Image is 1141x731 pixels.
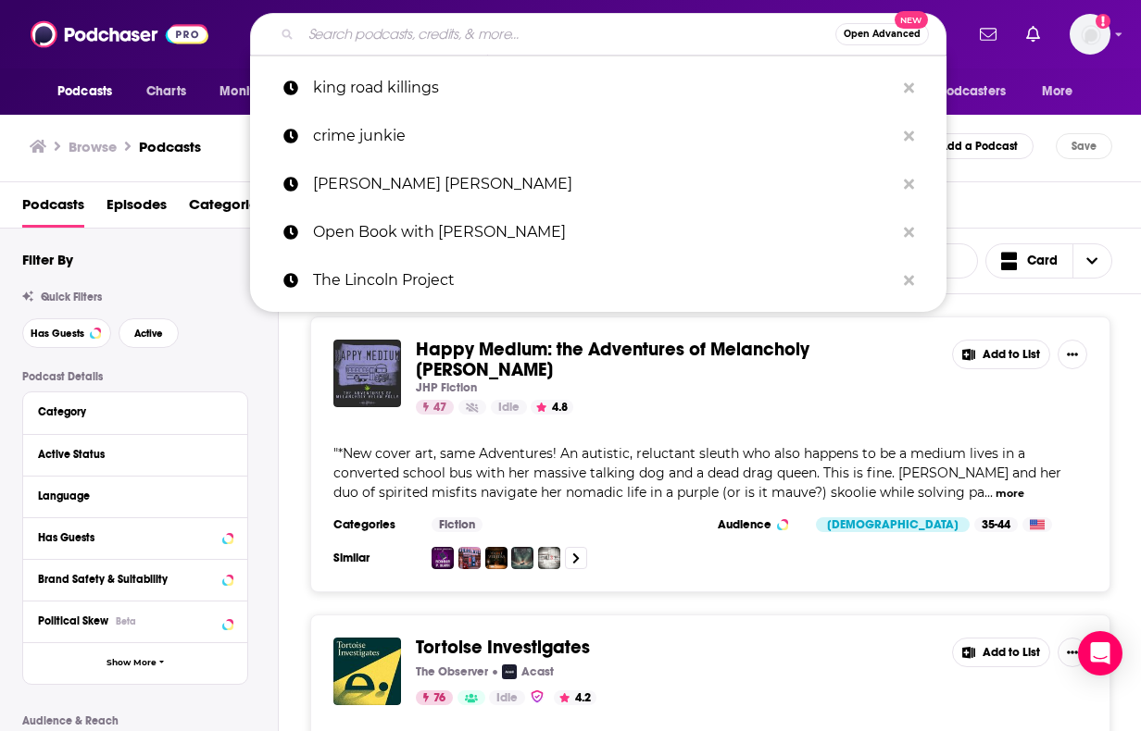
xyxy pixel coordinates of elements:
[250,160,947,208] a: [PERSON_NAME] [PERSON_NAME]
[491,400,527,415] a: Idle
[416,338,809,381] span: Happy Medium: the Adventures of Melancholy [PERSON_NAME]
[416,664,488,679] p: The Observer
[496,689,518,708] span: Idle
[41,291,102,304] span: Quick Filters
[333,445,1061,501] span: *New cover art, same Adventures! An autistic, reluctant sleuth who also happens to be a medium li...
[22,190,84,228] a: Podcasts
[38,614,108,627] span: Political Skew
[984,484,993,501] span: ...
[502,664,554,679] a: AcastAcast
[31,17,208,52] img: Podchaser - Follow, Share and Rate Podcasts
[313,160,895,208] p: allie beth stuckey
[38,609,232,632] button: Political SkewBeta
[835,23,929,45] button: Open AdvancedNew
[1070,14,1110,55] img: User Profile
[485,547,508,569] img: Vault Veritas: SCP Files
[38,531,217,544] div: Has Guests
[134,74,197,109] a: Charts
[416,690,453,705] a: 76
[521,664,554,679] p: Acast
[1096,14,1110,29] svg: Add a profile image
[844,30,921,39] span: Open Advanced
[23,642,247,684] button: Show More
[816,517,970,532] div: [DEMOGRAPHIC_DATA]
[250,64,947,112] a: king road killings
[313,112,895,160] p: crime junkie
[952,340,1050,369] button: Add to List
[219,79,285,105] span: Monitoring
[333,340,401,407] img: Happy Medium: the Adventures of Melancholy Helen Polly
[134,328,163,339] span: Active
[531,400,573,415] button: 4.8
[985,243,1113,279] button: Choose View
[333,638,401,705] img: Tortoise Investigates
[116,615,136,627] div: Beta
[432,517,483,532] a: Fiction
[119,318,179,348] button: Active
[38,526,232,549] button: Has Guests
[189,190,264,228] a: Categories
[250,112,947,160] a: crime junkie
[498,399,520,417] span: Idle
[38,448,220,461] div: Active Status
[22,370,248,383] p: Podcast Details
[250,256,947,304] a: The Lincoln Project
[333,551,417,565] h3: Similar
[107,190,167,228] a: Episodes
[22,318,111,348] button: Has Guests
[996,486,1024,502] button: more
[301,19,835,49] input: Search podcasts, credits, & more...
[974,517,1018,532] div: 35-44
[139,138,201,155] a: Podcasts
[908,133,1034,159] a: Add a Podcast
[69,138,117,155] h3: Browse
[1058,340,1087,369] button: Show More Button
[432,547,454,569] img: The Occult Adventures of Norman P. Blank
[44,74,136,109] button: open menu
[1019,19,1047,50] a: Show notifications dropdown
[416,380,477,395] p: JHP Fiction
[952,638,1050,667] button: Add to List
[905,74,1033,109] button: open menu
[530,688,545,704] img: verified Badge
[1042,79,1073,105] span: More
[38,442,232,465] button: Active Status
[538,547,560,569] img: M.U.S.E.
[1029,74,1097,109] button: open menu
[22,251,73,268] h2: Filter By
[416,638,590,658] a: Tortoise Investigates
[38,405,220,418] div: Category
[250,13,947,56] div: Search podcasts, credits, & more...
[416,636,590,659] span: Tortoise Investigates
[1058,638,1087,667] button: Show More Button
[416,400,454,415] a: 47
[718,517,801,532] h3: Audience
[313,256,895,304] p: The Lincoln Project
[38,400,232,423] button: Category
[489,690,525,705] a: Idle
[31,328,84,339] span: Has Guests
[333,445,1061,501] span: "
[1070,14,1110,55] span: Logged in as saxton
[57,79,112,105] span: Podcasts
[511,547,533,569] img: Hellhound Country
[107,658,157,668] span: Show More
[250,208,947,256] a: Open Book with [PERSON_NAME]
[458,547,481,569] img: The Mysteries Of Derlin County
[1027,254,1058,267] span: Card
[38,484,232,507] button: Language
[972,19,1004,50] a: Show notifications dropdown
[38,567,232,590] a: Brand Safety & Suitability
[146,79,186,105] span: Charts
